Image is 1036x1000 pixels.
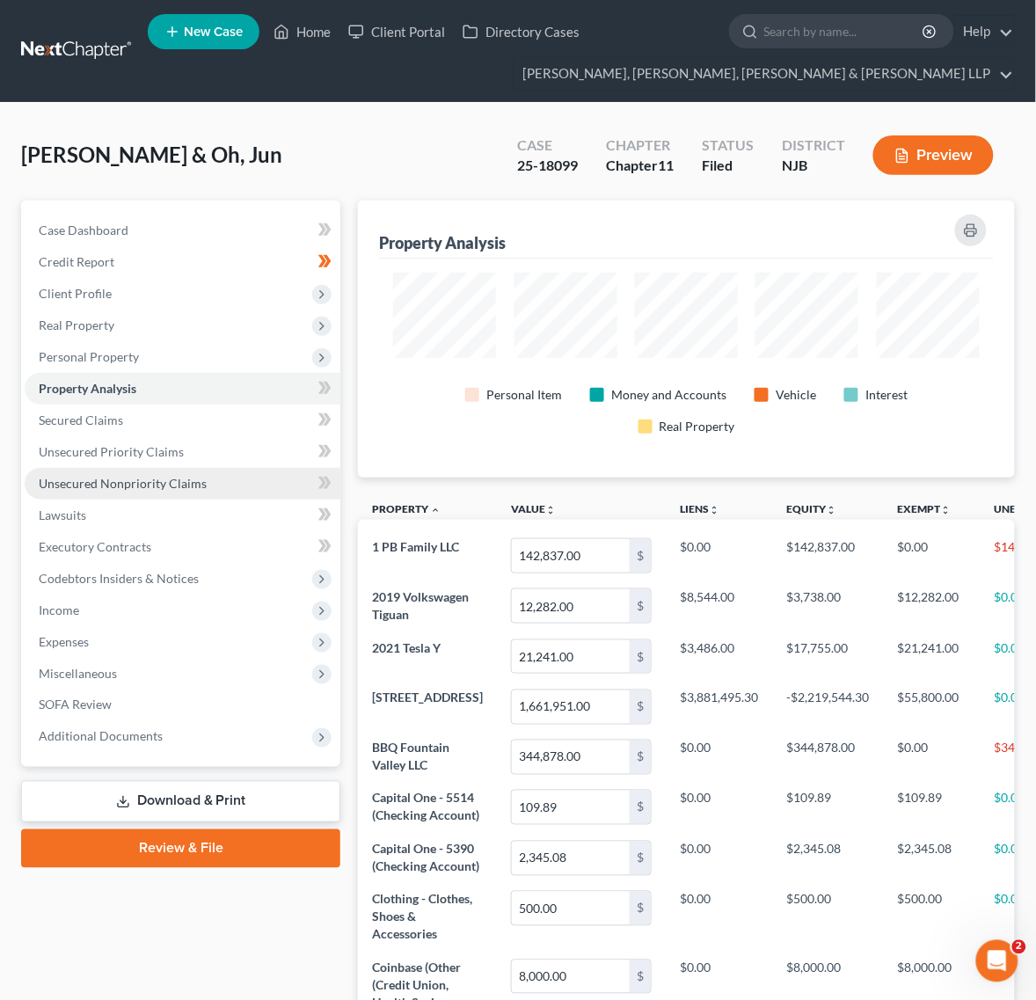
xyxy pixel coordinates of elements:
[782,156,845,176] div: NJB
[39,223,128,237] span: Case Dashboard
[772,833,883,883] td: $2,345.08
[666,682,772,732] td: $3,881,495.30
[514,58,1014,90] a: [PERSON_NAME], [PERSON_NAME], [PERSON_NAME] & [PERSON_NAME] LLP
[39,602,79,617] span: Income
[658,157,674,173] span: 11
[372,791,479,823] span: Capital One - 5514 (Checking Account)
[21,142,282,167] span: [PERSON_NAME] & Oh, Jun
[865,386,908,404] div: Interest
[883,833,980,883] td: $2,345.08
[454,16,588,47] a: Directory Cases
[39,349,139,364] span: Personal Property
[883,631,980,682] td: $21,241.00
[764,15,925,47] input: Search by name...
[512,842,630,875] input: 0.00
[25,405,340,436] a: Secured Claims
[339,16,454,47] a: Client Portal
[372,502,441,515] a: Property expand_less
[883,884,980,952] td: $500.00
[512,539,630,573] input: 0.00
[630,892,651,925] div: $
[25,246,340,278] a: Credit Report
[486,386,562,404] div: Personal Item
[39,318,114,332] span: Real Property
[372,539,459,554] span: 1 PB Family LLC
[25,215,340,246] a: Case Dashboard
[511,502,556,515] a: Valueunfold_more
[606,156,674,176] div: Chapter
[265,16,339,47] a: Home
[372,589,469,622] span: 2019 Volkswagen Tiguan
[39,381,136,396] span: Property Analysis
[630,589,651,623] div: $
[772,732,883,782] td: $344,878.00
[976,940,1018,982] iframe: Intercom live chat
[611,386,726,404] div: Money and Accounts
[630,539,651,573] div: $
[630,842,651,875] div: $
[883,783,980,833] td: $109.89
[39,444,184,459] span: Unsecured Priority Claims
[372,842,479,874] span: Capital One - 5390 (Checking Account)
[39,476,207,491] span: Unsecured Nonpriority Claims
[545,505,556,515] i: unfold_more
[630,640,651,674] div: $
[772,884,883,952] td: $500.00
[430,505,441,515] i: expand_less
[517,156,578,176] div: 25-18099
[25,500,340,531] a: Lawsuits
[630,960,651,994] div: $
[39,539,151,554] span: Executory Contracts
[39,286,112,301] span: Client Profile
[21,781,340,822] a: Download & Print
[630,741,651,774] div: $
[39,697,112,712] span: SOFA Review
[372,892,472,942] span: Clothing - Clothes, Shoes & Accessories
[630,690,651,724] div: $
[702,135,754,156] div: Status
[372,690,483,705] span: [STREET_ADDRESS]
[372,741,449,773] span: BBQ Fountain Valley LLC
[666,833,772,883] td: $0.00
[955,16,1014,47] a: Help
[630,791,651,824] div: $
[39,507,86,522] span: Lawsuits
[39,254,114,269] span: Credit Report
[512,741,630,774] input: 0.00
[772,682,883,732] td: -$2,219,544.30
[897,502,951,515] a: Exemptunfold_more
[39,634,89,649] span: Expenses
[25,690,340,721] a: SOFA Review
[883,732,980,782] td: $0.00
[666,884,772,952] td: $0.00
[883,530,980,580] td: $0.00
[666,631,772,682] td: $3,486.00
[702,156,754,176] div: Filed
[25,436,340,468] a: Unsecured Priority Claims
[666,581,772,631] td: $8,544.00
[39,666,117,681] span: Miscellaneous
[776,386,816,404] div: Vehicle
[782,135,845,156] div: District
[666,732,772,782] td: $0.00
[660,418,735,435] div: Real Property
[709,505,719,515] i: unfold_more
[772,631,883,682] td: $17,755.00
[772,783,883,833] td: $109.89
[1012,940,1026,954] span: 2
[517,135,578,156] div: Case
[606,135,674,156] div: Chapter
[512,960,630,994] input: 0.00
[512,640,630,674] input: 0.00
[184,26,243,39] span: New Case
[666,530,772,580] td: $0.00
[680,502,719,515] a: Liensunfold_more
[512,791,630,824] input: 0.00
[25,468,340,500] a: Unsecured Nonpriority Claims
[772,530,883,580] td: $142,837.00
[21,829,340,868] a: Review & File
[39,412,123,427] span: Secured Claims
[39,571,199,586] span: Codebtors Insiders & Notices
[786,502,836,515] a: Equityunfold_more
[772,581,883,631] td: $3,738.00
